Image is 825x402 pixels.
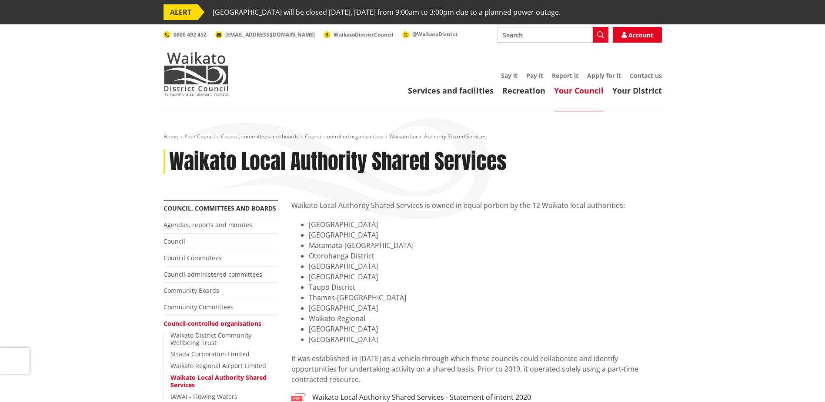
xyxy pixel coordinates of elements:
[309,334,662,345] li: [GEOGRAPHIC_DATA]
[309,251,662,261] li: Otorohanga District
[412,30,458,38] span: @WaikatoDistrict
[389,133,487,140] span: Waikato Local Authority Shared Services
[309,261,662,271] li: [GEOGRAPHIC_DATA]
[612,85,662,96] a: Your District
[501,71,518,80] a: Say it
[309,282,662,292] li: Taupō District
[170,362,266,370] a: Waikato Regional Airport Limited
[215,31,315,38] a: [EMAIL_ADDRESS][DOMAIN_NAME]
[334,31,394,38] span: WaikatoDistrictCouncil
[164,204,276,212] a: Council, committees and boards
[554,85,604,96] a: Your Council
[526,71,543,80] a: Pay it
[164,4,198,20] span: ALERT
[225,31,315,38] span: [EMAIL_ADDRESS][DOMAIN_NAME]
[312,393,531,402] h3: Waikato Local Authority Shared Services - Statement of intent 2020
[309,230,662,240] li: [GEOGRAPHIC_DATA]
[309,303,662,313] li: [GEOGRAPHIC_DATA]
[613,27,662,43] a: Account
[309,271,662,282] li: [GEOGRAPHIC_DATA]
[502,85,545,96] a: Recreation
[408,85,494,96] a: Services and facilities
[164,133,662,141] nav: breadcrumb
[630,71,662,80] a: Contact us
[164,52,229,96] img: Waikato District Council - Te Kaunihera aa Takiwaa o Waikato
[170,392,237,401] a: IAWAI - Flowing Waters
[170,331,251,347] a: Waikato District Community Wellbeing Trust
[324,31,394,38] a: WaikatoDistrictCouncil
[552,71,578,80] a: Report it
[309,313,662,324] li: Waikato Regional
[309,292,662,303] li: Thames-[GEOGRAPHIC_DATA]
[309,240,662,251] li: Matamata-[GEOGRAPHIC_DATA]
[164,303,234,311] a: Community Committees
[164,286,219,295] a: Community Boards
[169,149,507,174] h1: Waikato Local Authority Shared Services
[164,270,262,278] a: Council-administered committees
[164,221,252,229] a: Agendas, reports and minutes
[164,254,222,262] a: Council Committees
[184,133,215,140] a: Your Council
[174,31,207,38] span: 0800 492 452
[164,237,185,245] a: Council
[291,353,662,385] p: It was established in [DATE] as a vehicle through which these councils could collaborate and iden...
[402,30,458,38] a: @WaikatoDistrict
[170,373,267,389] a: Waikato Local Authority Shared Services
[164,319,261,328] a: Council-controlled organisations
[309,324,662,334] li: [GEOGRAPHIC_DATA]
[309,219,662,230] li: [GEOGRAPHIC_DATA]
[170,350,250,358] a: Strada Corporation Limited
[164,31,207,38] a: 0800 492 452
[587,71,621,80] a: Apply for it
[291,200,662,211] p: Waikato Local Authority Shared Services is owned in equal portion by the 12 Waikato local authori...
[305,133,383,140] a: Council-controlled organisations
[497,27,608,43] input: Search input
[213,4,561,20] span: [GEOGRAPHIC_DATA] will be closed [DATE], [DATE] from 9:00am to 3:00pm due to a planned power outage.
[164,133,178,140] a: Home
[221,133,299,140] a: Council, committees and boards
